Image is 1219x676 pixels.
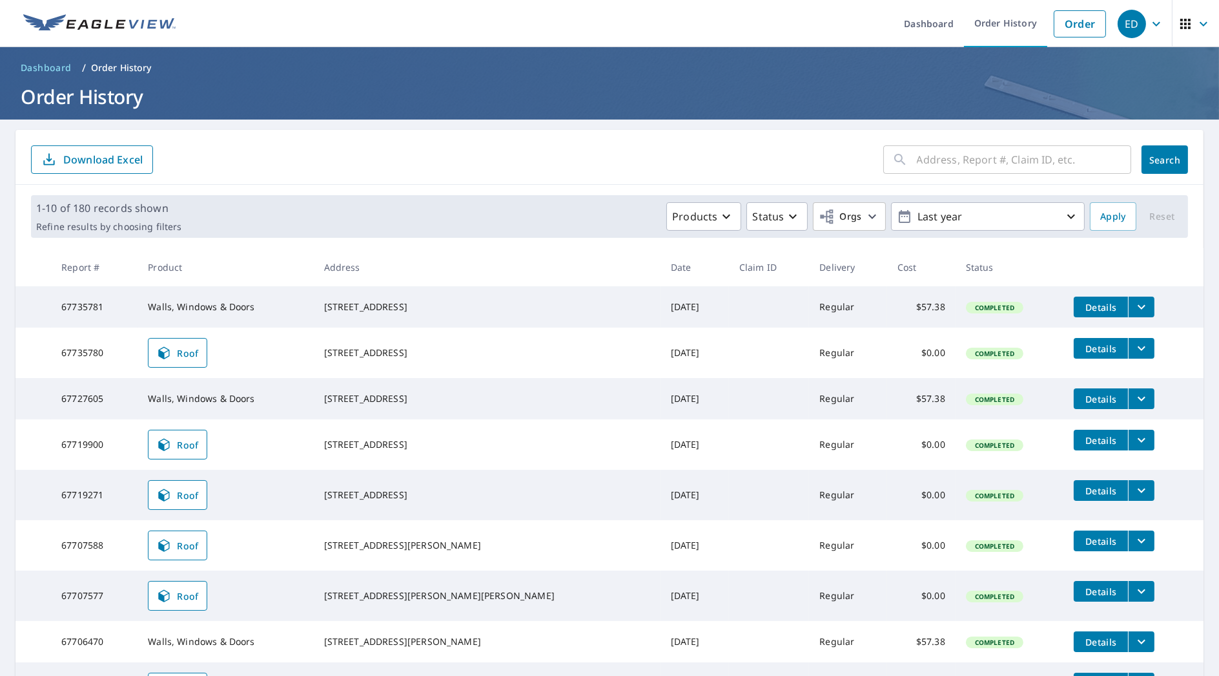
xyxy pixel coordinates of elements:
span: Details [1081,343,1120,355]
th: Date [661,248,729,286]
span: Dashboard [21,61,72,74]
td: 67719900 [51,419,138,470]
td: Regular [809,571,886,621]
span: Orgs [819,209,862,225]
a: Dashboard [15,58,77,78]
p: Refine results by choosing filters [36,221,181,233]
span: Search [1152,154,1178,166]
span: Details [1081,301,1120,313]
button: detailsBtn-67707577 [1074,581,1128,602]
button: filesDropdownBtn-67707588 [1128,531,1154,551]
td: $0.00 [887,419,956,470]
div: [STREET_ADDRESS] [324,346,650,359]
button: filesDropdownBtn-67727605 [1128,388,1154,409]
span: Roof [156,437,199,452]
a: Roof [148,480,207,510]
td: Regular [809,520,886,571]
p: Last year [912,206,1063,228]
a: Roof [148,338,207,368]
td: Regular [809,419,886,470]
td: [DATE] [661,419,729,470]
td: 67735781 [51,286,138,328]
button: Status [746,202,808,231]
p: Order History [91,61,152,74]
button: Apply [1090,202,1136,231]
td: 67735780 [51,328,138,378]
th: Report # [51,248,138,286]
button: filesDropdownBtn-67719271 [1128,480,1154,501]
div: [STREET_ADDRESS] [324,392,650,405]
button: filesDropdownBtn-67706470 [1128,631,1154,652]
td: 67706470 [51,621,138,662]
span: Details [1081,535,1120,547]
button: detailsBtn-67706470 [1074,631,1128,652]
th: Claim ID [729,248,809,286]
span: Roof [156,588,199,604]
td: Regular [809,328,886,378]
div: ED [1118,10,1146,38]
nav: breadcrumb [15,58,1204,78]
span: Details [1081,636,1120,648]
td: [DATE] [661,378,729,419]
span: Apply [1100,209,1126,225]
th: Cost [887,248,956,286]
button: Orgs [813,202,886,231]
td: [DATE] [661,621,729,662]
a: Order [1054,10,1106,37]
td: $0.00 [887,571,956,621]
span: Completed [967,638,1022,647]
div: [STREET_ADDRESS][PERSON_NAME][PERSON_NAME] [324,589,650,602]
button: detailsBtn-67735781 [1074,297,1128,317]
button: filesDropdownBtn-67719900 [1128,430,1154,450]
td: $0.00 [887,328,956,378]
button: filesDropdownBtn-67735780 [1128,338,1154,359]
td: Regular [809,378,886,419]
span: Completed [967,349,1022,358]
p: 1-10 of 180 records shown [36,200,181,216]
div: [STREET_ADDRESS] [324,489,650,502]
button: Download Excel [31,145,153,174]
th: Delivery [809,248,886,286]
span: Details [1081,434,1120,447]
td: 67727605 [51,378,138,419]
div: [STREET_ADDRESS][PERSON_NAME] [324,539,650,552]
span: Completed [967,491,1022,500]
td: [DATE] [661,328,729,378]
span: Completed [967,542,1022,551]
td: Walls, Windows & Doors [138,621,313,662]
h1: Order History [15,83,1204,110]
span: Roof [156,538,199,553]
p: Download Excel [63,153,143,167]
td: $57.38 [887,378,956,419]
td: Walls, Windows & Doors [138,378,313,419]
th: Address [314,248,661,286]
td: [DATE] [661,286,729,328]
li: / [82,60,86,76]
button: detailsBtn-67719271 [1074,480,1128,501]
div: [STREET_ADDRESS] [324,301,650,313]
th: Status [956,248,1063,286]
button: detailsBtn-67735780 [1074,338,1128,359]
span: Roof [156,345,199,361]
td: $0.00 [887,470,956,520]
span: Details [1081,485,1120,497]
td: Regular [809,621,886,662]
p: Status [752,209,784,224]
span: Details [1081,393,1120,405]
a: Roof [148,430,207,459]
button: detailsBtn-67719900 [1074,430,1128,450]
a: Roof [148,581,207,611]
button: Products [666,202,741,231]
span: Completed [967,395,1022,404]
td: Walls, Windows & Doors [138,286,313,328]
button: filesDropdownBtn-67735781 [1128,297,1154,317]
th: Product [138,248,313,286]
td: Regular [809,286,886,328]
td: $57.38 [887,286,956,328]
td: $57.38 [887,621,956,662]
span: Completed [967,303,1022,312]
button: detailsBtn-67727605 [1074,388,1128,409]
td: 67707577 [51,571,138,621]
div: [STREET_ADDRESS] [324,438,650,451]
img: EV Logo [23,14,176,34]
